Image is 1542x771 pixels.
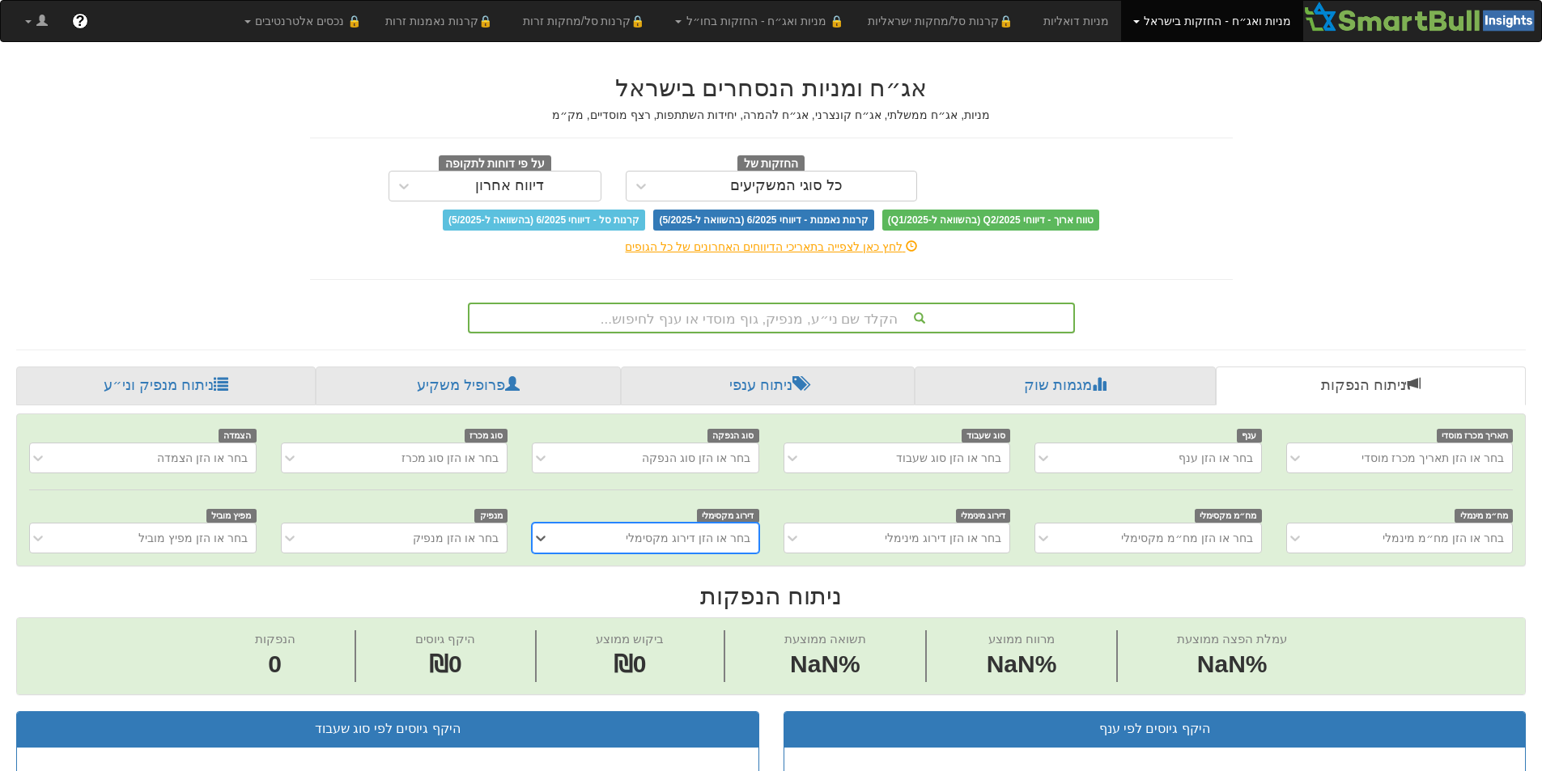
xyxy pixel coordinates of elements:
[429,650,462,677] span: ₪0
[511,1,663,41] a: 🔒קרנות סל/מחקות זרות
[298,239,1245,255] div: לחץ כאן לצפייה בתאריכי הדיווחים האחרונים של כל הגופים
[138,530,248,546] div: בחר או הזן מפיץ מוביל
[1361,450,1504,466] div: בחר או הזן תאריך מכרז מוסדי
[16,366,316,405] a: ניתוח מנפיק וני״ע
[255,647,295,682] span: 0
[784,647,866,682] span: NaN%
[465,429,508,443] span: סוג מכרז
[915,366,1215,405] a: מגמות שוק
[1179,450,1253,466] div: בחר או הזן ענף
[1031,1,1121,41] a: מניות דואליות
[232,1,374,41] a: 🔒 נכסים אלטרנטיבים
[310,109,1233,121] h5: מניות, אג״ח ממשלתי, אג״ח קונצרני, אג״ח להמרה, יחידות השתתפות, רצף מוסדיים, מק״מ
[882,210,1099,231] span: טווח ארוך - דיווחי Q2/2025 (בהשוואה ל-Q1/2025)
[956,509,1011,523] span: דירוג מינימלי
[474,509,508,523] span: מנפיק
[896,450,1001,466] div: בחר או הזן סוג שעבוד
[1216,366,1526,405] a: ניתוח הנפקות
[962,429,1011,443] span: סוג שעבוד
[316,366,620,405] a: פרופיל משקיע
[415,632,475,646] span: היקף גיוסים
[206,509,257,523] span: מפיץ מוביל
[1195,509,1262,523] span: מח״מ מקסימלי
[60,1,100,41] a: ?
[1237,429,1262,443] span: ענף
[469,304,1073,332] div: הקלד שם ני״ע, מנפיק, גוף מוסדי או ענף לחיפוש...
[730,178,843,194] div: כל סוגי המשקיעים
[439,155,551,173] span: על פי דוחות לתקופה
[413,530,499,546] div: בחר או הזן מנפיק
[1177,647,1287,682] span: NaN%
[987,647,1057,682] span: NaN%
[373,1,511,41] a: 🔒קרנות נאמנות זרות
[16,582,1526,609] h2: ניתוח הנפקות
[596,632,664,646] span: ביקוש ממוצע
[626,530,750,546] div: בחר או הזן דירוג מקסימלי
[1121,1,1303,41] a: מניות ואג״ח - החזקות בישראל
[653,210,873,231] span: קרנות נאמנות - דיווחי 6/2025 (בהשוואה ל-5/2025)
[401,450,499,466] div: בחר או הזן סוג מכרז
[75,13,84,29] span: ?
[856,1,1030,41] a: 🔒קרנות סל/מחקות ישראליות
[988,632,1055,646] span: מרווח ממוצע
[1121,530,1253,546] div: בחר או הזן מח״מ מקסימלי
[614,650,647,677] span: ₪0
[1455,509,1513,523] span: מח״מ מינמלי
[885,530,1001,546] div: בחר או הזן דירוג מינימלי
[737,155,805,173] span: החזקות של
[642,450,750,466] div: בחר או הזן סוג הנפקה
[663,1,856,41] a: 🔒 מניות ואג״ח - החזקות בחו״ל
[1383,530,1504,546] div: בחר או הזן מח״מ מינמלי
[1303,1,1541,33] img: Smartbull
[796,720,1514,739] div: היקף גיוסים לפי ענף
[443,210,645,231] span: קרנות סל - דיווחי 6/2025 (בהשוואה ל-5/2025)
[475,178,544,194] div: דיווח אחרון
[707,429,759,443] span: סוג הנפקה
[784,632,866,646] span: תשואה ממוצעת
[1437,429,1513,443] span: תאריך מכרז מוסדי
[157,450,248,466] div: בחר או הזן הצמדה
[255,632,295,646] span: הנפקות
[219,429,257,443] span: הצמדה
[29,720,746,739] div: היקף גיוסים לפי סוג שעבוד
[621,366,915,405] a: ניתוח ענפי
[310,74,1233,101] h2: אג״ח ומניות הנסחרים בישראל
[1177,632,1287,646] span: עמלת הפצה ממוצעת
[697,509,759,523] span: דירוג מקסימלי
